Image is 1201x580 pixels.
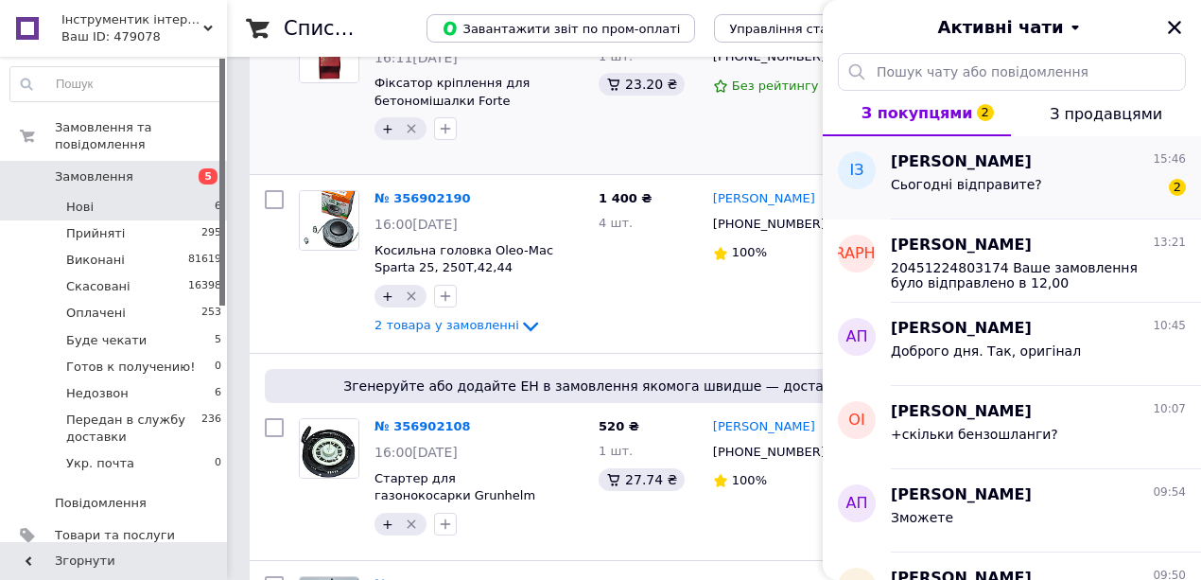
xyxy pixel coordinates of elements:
span: 520 ₴ [599,419,639,433]
span: Завантажити звіт по пром-оплаті [442,20,680,37]
button: АП[PERSON_NAME]10:45Доброго дня. Так, оригінал [823,303,1201,386]
img: Фото товару [300,419,358,478]
div: 23.20 ₴ [599,73,685,96]
input: Пошук чату або повідомлення [838,53,1186,91]
a: № 356902190 [374,191,471,205]
span: [PERSON_NAME] [891,235,1032,256]
span: Управління статусами [729,22,874,36]
span: 16:00[DATE] [374,217,458,232]
svg: Видалити мітку [404,517,419,532]
svg: Видалити мітку [404,121,419,136]
span: 16:11[DATE] [374,50,458,65]
span: 253 [201,305,221,322]
span: [DEMOGRAPHIC_DATA] [771,243,943,265]
button: АП[PERSON_NAME]09:54Зможете [823,469,1201,553]
button: [DEMOGRAPHIC_DATA][PERSON_NAME]13:2120451224803174 Ваше замовлення було відправлено в 12,00 [823,220,1201,303]
input: Пошук [10,67,222,101]
span: 295 [201,225,221,242]
span: Сьогодні відправите? [891,177,1042,192]
span: 6 [215,199,221,216]
span: [PERSON_NAME] [891,484,1032,506]
button: З покупцями2 [823,91,1011,136]
span: + [382,289,393,304]
span: Активні чати [937,15,1063,40]
span: Повідомлення [55,495,147,512]
span: 10:07 [1153,401,1186,417]
button: Закрити [1163,16,1186,39]
span: [PERSON_NAME] [891,318,1032,340]
h1: Список замовлень [284,17,476,40]
span: Готов к получению! [66,359,195,376]
span: Виконані [66,252,125,269]
span: [PHONE_NUMBER] [713,445,826,459]
span: Скасовані [66,278,131,295]
svg: Видалити мітку [404,289,419,304]
a: Косильна головка Oleo-Mac Sparta 25, 250T,42,44 [PERSON_NAME] 25 (Універсал) [374,243,573,292]
a: [PERSON_NAME] [713,190,815,208]
a: [PERSON_NAME] [713,418,815,436]
span: 100% [732,473,767,487]
span: 1 шт. [599,444,633,458]
span: 09:54 [1153,484,1186,501]
span: 13:21 [1153,235,1186,251]
span: 0 [215,455,221,472]
span: 0 [215,359,221,376]
div: Ваш ID: 479078 [61,28,227,45]
span: 2 [977,104,994,121]
a: № 356902108 [374,419,471,433]
button: З продавцями [1011,91,1201,136]
span: + [382,517,393,532]
span: [PHONE_NUMBER] [713,49,826,63]
span: 16398 [188,278,221,295]
span: 10:45 [1153,318,1186,334]
span: Прийняті [66,225,125,242]
button: Активні чати [876,15,1148,40]
span: 4 шт. [599,216,633,230]
span: 5 [199,168,218,185]
span: 1 400 ₴ [599,191,652,205]
span: [PERSON_NAME] [891,401,1032,423]
span: Недозвон [66,385,129,402]
span: 6 [215,385,221,402]
span: Оплачені [66,305,126,322]
span: Без рейтингу [732,79,819,93]
span: Нові [66,199,94,216]
span: Укр. почта [66,455,134,472]
span: Згенеруйте або додайте ЕН в замовлення якомога швидше — доставка буде безкоштовною для покупця [272,377,1156,395]
span: З продавцями [1050,105,1162,123]
img: Фото товару [300,191,358,250]
button: ІЗ[PERSON_NAME]15:46Сьогодні відправите?2 [823,136,1201,220]
span: [PHONE_NUMBER] [713,217,826,231]
span: 2 [1169,179,1186,196]
button: ОІ[PERSON_NAME]10:07+скільки бензошланги? [823,386,1201,469]
span: З покупцями [862,104,973,122]
span: АП [846,326,868,348]
span: 1 шт. [599,49,633,63]
a: 2 товара у замовленні [374,318,542,332]
span: Зможете [891,510,953,525]
span: Передан в службу доставки [66,412,201,446]
span: АП [846,493,868,515]
a: Фото товару [299,418,359,479]
div: 27.74 ₴ [599,468,685,491]
span: ОІ [848,410,864,431]
span: + [382,121,393,136]
span: 15:46 [1153,151,1186,167]
a: Фіксатор кріплення для бетономішалки Forte [374,76,530,108]
span: 100% [732,245,767,259]
span: 16:00[DATE] [374,445,458,460]
span: Замовлення [55,168,133,185]
a: Фото товару [299,190,359,251]
span: ІЗ [850,160,864,182]
span: 20451224803174 Ваше замовлення було відправлено в 12,00 [891,260,1159,290]
span: +скільки бензошланги? [891,427,1058,442]
button: Управління статусами [714,14,889,43]
a: Стартер для газонокосарки Grunhelm S531,S461,A400 [374,471,535,520]
span: 2 товара у замовленні [374,318,519,332]
span: Інструментик інтернет-магазин [61,11,203,28]
span: Замовлення та повідомлення [55,119,227,153]
span: Доброго дня. Так, оригінал [891,343,1081,359]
